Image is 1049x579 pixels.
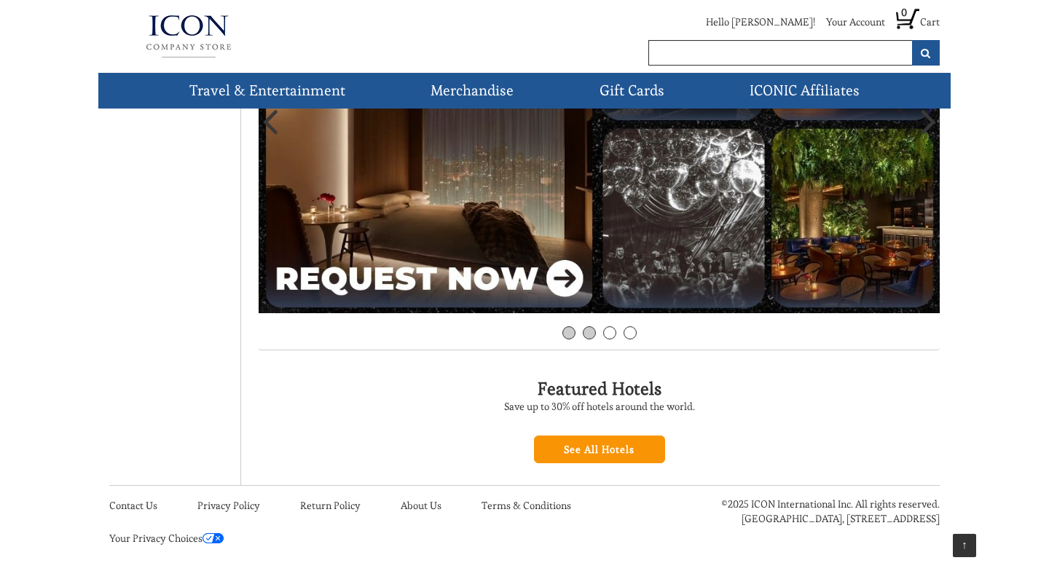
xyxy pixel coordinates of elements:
h2: Featured Hotels [259,379,940,398]
a: ICONIC Affiliates [744,73,865,109]
a: 1 [562,326,575,339]
a: About Us [401,499,441,512]
a: 2 [583,326,596,339]
li: Hello [PERSON_NAME]! [695,15,815,36]
a: See All Hotels [534,436,665,463]
a: 0 Cart [896,15,940,28]
p: ©2025 ICON International Inc. All rights reserved. [GEOGRAPHIC_DATA], [STREET_ADDRESS] [677,497,940,526]
a: Gift Cards [594,73,670,109]
a: Return Policy [300,499,361,512]
a: Merchandise [425,73,519,109]
a: Travel & Entertainment [184,73,351,109]
a: 4 [624,326,637,339]
a: Privacy Policy [197,499,260,512]
a: ↑ [953,534,976,557]
h3: Save up to 30% off hotels around the world. [259,399,940,414]
a: Terms & Conditions [482,499,571,512]
a: Your Privacy Choices [109,532,224,545]
a: 3 [603,326,616,339]
a: Contact Us [109,499,157,512]
a: Your Account [826,15,885,28]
